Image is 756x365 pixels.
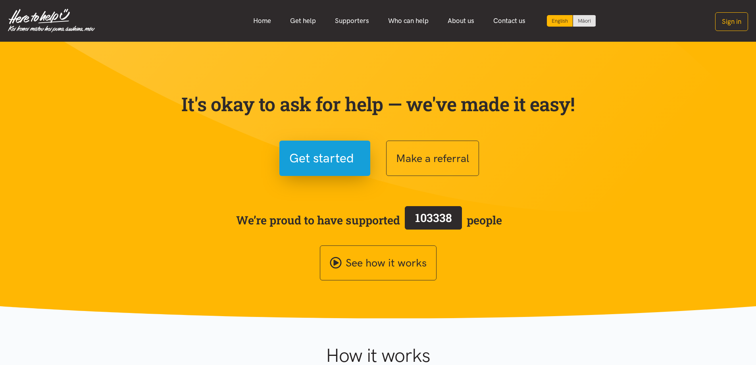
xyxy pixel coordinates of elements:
[573,15,596,27] a: Switch to Te Reo Māori
[281,12,325,29] a: Get help
[236,205,502,236] span: We’re proud to have supported people
[386,141,479,176] button: Make a referral
[438,12,484,29] a: About us
[180,93,577,116] p: It's okay to ask for help — we've made it easy!
[400,205,467,236] a: 103338
[325,12,379,29] a: Supporters
[244,12,281,29] a: Home
[547,15,573,27] div: Current language
[484,12,535,29] a: Contact us
[279,141,370,176] button: Get started
[8,9,95,33] img: Home
[289,148,354,168] span: Get started
[415,210,452,225] span: 103338
[379,12,438,29] a: Who can help
[715,12,748,31] button: Sign in
[320,245,437,281] a: See how it works
[547,15,596,27] div: Language toggle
